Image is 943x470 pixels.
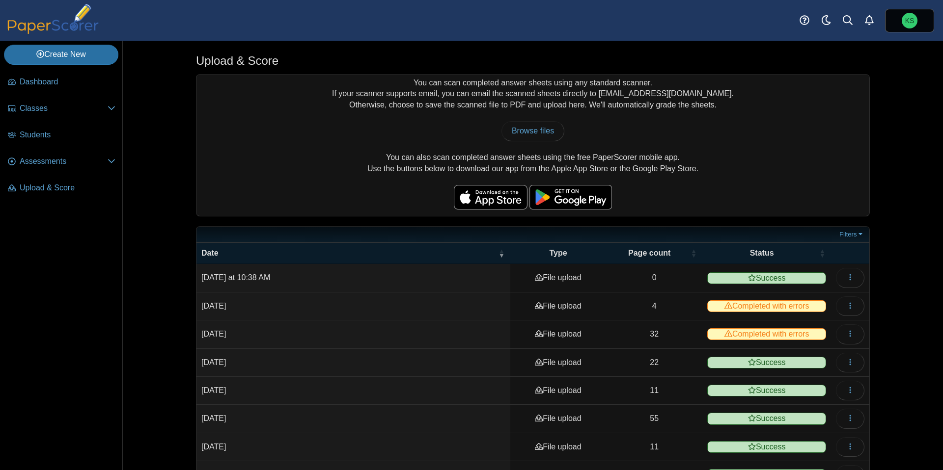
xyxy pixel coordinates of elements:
time: May 4, 2025 at 9:01 PM [201,414,226,422]
td: File upload [510,405,606,433]
a: PaperScorer [4,27,102,35]
span: Success [707,385,826,396]
a: Assessments [4,150,119,174]
a: Kevin Shuman [885,9,934,32]
span: Success [707,441,826,453]
a: Classes [4,97,119,121]
a: Alerts [859,10,880,31]
a: Dashboard [4,71,119,94]
span: Dashboard [20,77,115,87]
span: Status [750,249,774,257]
img: apple-store-badge.svg [454,185,527,209]
a: Upload & Score [4,177,119,200]
span: Success [707,413,826,424]
span: Success [707,357,826,368]
a: Students [4,124,119,147]
time: Sep 17, 2025 at 10:38 AM [201,273,270,282]
span: Page count : Activate to sort [691,243,696,263]
span: Upload & Score [20,183,115,193]
time: Sep 10, 2025 at 3:49 PM [201,302,226,310]
span: Page count [628,249,670,257]
td: 4 [606,292,702,320]
td: File upload [510,349,606,377]
span: Kevin Shuman [902,13,917,28]
a: Filters [837,230,867,239]
span: Classes [20,103,108,114]
td: 55 [606,405,702,433]
td: File upload [510,292,606,320]
time: May 7, 2025 at 12:12 PM [201,358,226,366]
span: Date : Activate to remove sorting [499,243,504,263]
time: May 5, 2025 at 11:59 AM [201,386,226,394]
td: 11 [606,433,702,461]
span: Type [549,249,567,257]
div: You can scan completed answer sheets using any standard scanner. If your scanner supports email, ... [196,75,869,216]
span: Students [20,130,115,140]
span: Date [201,249,219,257]
span: Assessments [20,156,108,167]
a: Browse files [501,121,564,141]
td: 11 [606,377,702,405]
td: 22 [606,349,702,377]
img: google-play-badge.png [529,185,612,209]
span: Completed with errors [707,300,826,312]
td: 32 [606,320,702,348]
td: File upload [510,433,606,461]
td: File upload [510,264,606,292]
time: Sep 10, 2025 at 2:59 PM [201,330,226,338]
img: PaperScorer [4,4,102,34]
h1: Upload & Score [196,52,278,69]
td: File upload [510,320,606,348]
td: 0 [606,264,702,292]
time: May 4, 2025 at 3:50 PM [201,443,226,451]
span: Browse files [512,127,554,135]
td: File upload [510,377,606,405]
span: Kevin Shuman [905,17,915,24]
span: Completed with errors [707,328,826,340]
a: Create New [4,45,118,64]
span: Status : Activate to sort [819,243,825,263]
span: Success [707,272,826,284]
